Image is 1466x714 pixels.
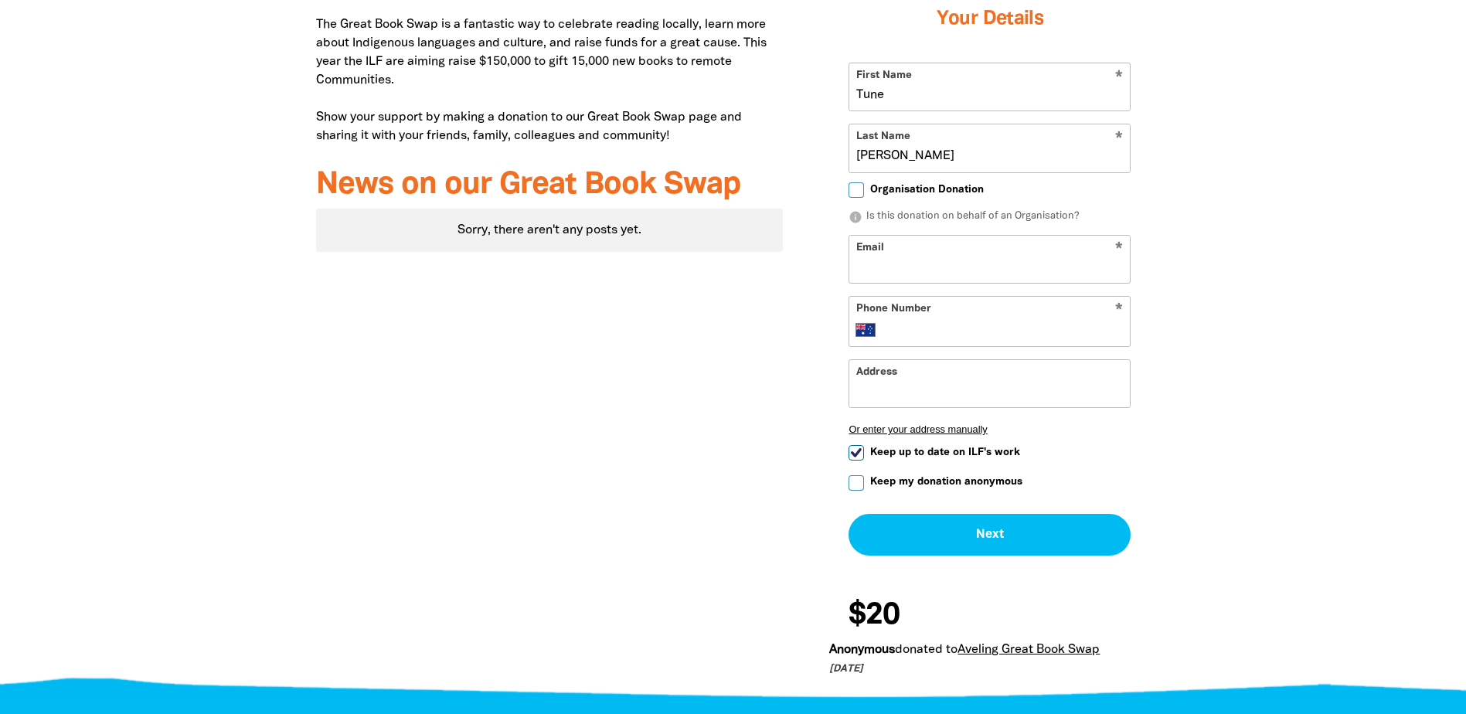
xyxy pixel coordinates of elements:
input: Organisation Donation [849,182,864,198]
p: Is this donation on behalf of an Organisation? [849,209,1131,225]
span: $20 [849,600,900,631]
i: Required [1115,303,1123,318]
span: Keep up to date on ILF's work [870,445,1020,460]
input: Keep my donation anonymous [849,475,864,491]
p: [DATE] [829,662,1138,678]
em: Anonymous [829,644,895,655]
span: donated to [895,644,957,655]
h3: News on our Great Book Swap [316,168,784,202]
span: Keep my donation anonymous [870,474,1022,489]
i: info [849,210,862,224]
a: Aveling Great Book Swap [957,644,1100,655]
span: Organisation Donation [870,182,984,197]
div: Paginated content [316,209,784,252]
div: Sorry, there aren't any posts yet. [316,209,784,252]
button: Or enter your address manually [849,423,1131,435]
button: Next [849,514,1131,556]
div: Donation stream [829,591,1150,677]
input: Keep up to date on ILF's work [849,445,864,461]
